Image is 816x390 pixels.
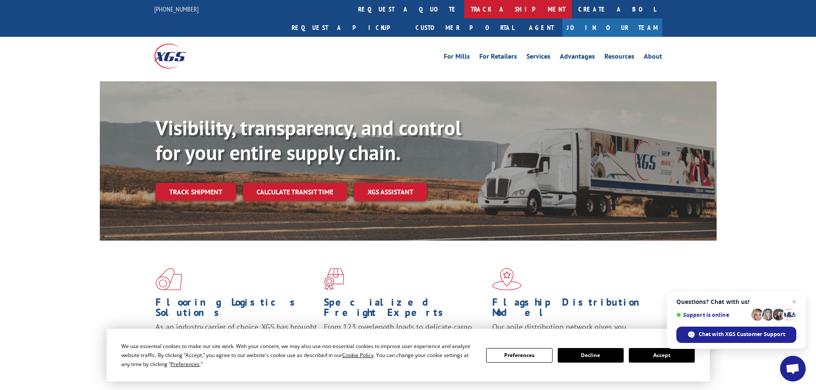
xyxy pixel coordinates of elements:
span: Our agile distribution network gives you nationwide inventory management on demand. [492,322,650,342]
h1: Flagship Distribution Model [492,297,654,322]
span: Cookie Policy [342,351,374,359]
div: We use essential cookies to make our site work. With your consent, we may also use non-essential ... [121,342,476,369]
span: Close chat [789,297,799,307]
a: XGS ASSISTANT [354,183,427,201]
div: Open chat [780,356,806,381]
div: Chat with XGS Customer Support [676,327,796,343]
button: Preferences [486,348,552,363]
p: From 123 overlength loads to delicate cargo, our experienced staff knows the best way to move you... [324,322,486,360]
a: Request a pickup [285,18,409,37]
button: Decline [558,348,624,363]
a: Calculate transit time [243,183,347,201]
a: For Retailers [479,53,517,63]
span: As an industry carrier of choice, XGS has brought innovation and dedication to flooring logistics... [155,322,317,352]
span: Preferences [170,360,200,368]
span: Chat with XGS Customer Support [699,330,785,338]
a: Customer Portal [409,18,520,37]
span: Support is online [676,312,748,318]
a: Resources [604,53,634,63]
a: About [644,53,662,63]
img: xgs-icon-flagship-distribution-model-red [492,268,522,290]
h1: Specialized Freight Experts [324,297,486,322]
img: xgs-icon-focused-on-flooring-red [324,268,344,290]
img: xgs-icon-total-supply-chain-intelligence-red [155,268,182,290]
a: [PHONE_NUMBER] [154,5,199,13]
span: Questions? Chat with us! [676,298,796,305]
a: Agent [520,18,562,37]
a: Advantages [560,53,595,63]
a: Services [526,53,550,63]
a: For Mills [444,53,470,63]
h1: Flooring Logistics Solutions [155,297,317,322]
div: Cookie Consent Prompt [107,329,710,381]
a: Join Our Team [562,18,662,37]
b: Visibility, transparency, and control for your entire supply chain. [155,114,461,166]
button: Accept [629,348,695,363]
a: Track shipment [155,183,236,201]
